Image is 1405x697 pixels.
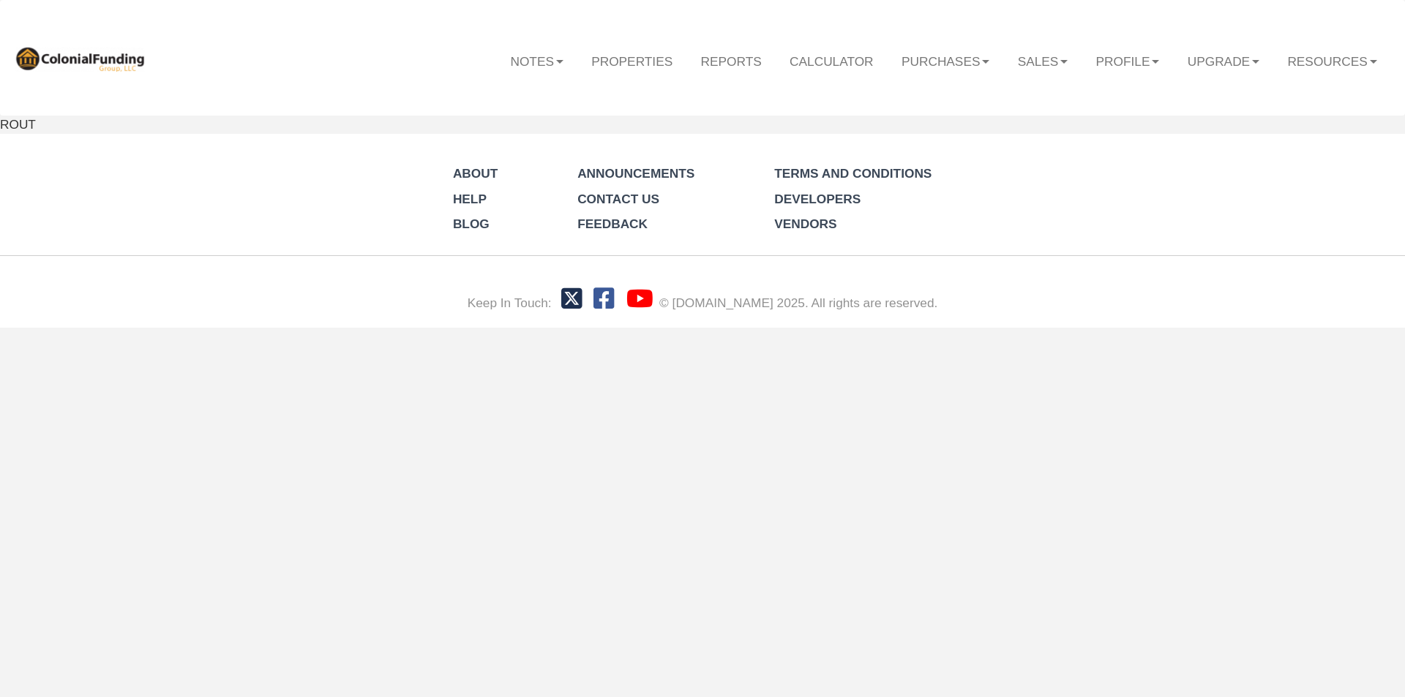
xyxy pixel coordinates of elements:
a: Reports [686,39,776,82]
a: Calculator [776,39,888,82]
a: Blog [453,216,490,231]
a: Notes [496,39,577,82]
a: Announcements [577,166,694,181]
a: Feedback [577,216,648,231]
a: Sales [1003,39,1082,82]
a: Profile [1082,39,1173,82]
div: © [DOMAIN_NAME] 2025. All rights are reserved. [659,294,937,312]
a: Vendors [774,216,836,231]
a: Upgrade [1174,39,1274,82]
a: Contact Us [577,192,659,206]
a: Resources [1273,39,1391,82]
a: About [453,166,498,181]
a: Terms and Conditions [774,166,932,181]
a: Properties [577,39,686,82]
a: Developers [774,192,861,206]
a: Purchases [888,39,1004,82]
img: 569736 [14,45,146,72]
a: Help [453,192,487,206]
div: Keep In Touch: [468,294,552,312]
